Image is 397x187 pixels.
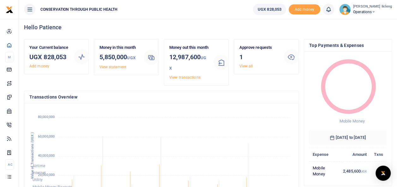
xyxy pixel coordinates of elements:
li: Ac [5,159,14,170]
tspan: 20,000,000 [38,173,55,177]
h4: Top Payments & Expenses [309,42,387,49]
th: Txns [370,148,387,161]
a: View statement [99,65,126,69]
small: UGX [361,170,367,173]
span: UGX 828,053 [258,6,281,13]
li: Wallet ballance [250,4,289,15]
img: logo-small [6,6,13,14]
span: Mobile Money [339,119,364,123]
h3: UGX 828,053 [29,52,69,62]
li: M [5,52,14,62]
span: Add money [289,4,320,15]
img: profile-user [339,4,351,15]
a: View transactions [169,75,201,80]
a: UGX 828,053 [253,4,286,15]
tspan: 40,000,000 [38,154,55,158]
text: Value of Transactions (UGX ) [30,132,34,179]
h3: 5,850,000 [99,52,139,63]
h6: [DATE] to [DATE] [309,130,387,145]
small: [PERSON_NAME] Ikileng [353,4,392,9]
p: Money in this month [99,44,139,51]
p: Money out this month [169,44,209,51]
tspan: 60,000,000 [38,134,55,139]
td: Mobile Money [309,161,340,181]
p: Approve requests [239,44,279,51]
li: Toup your wallet [289,4,320,15]
td: 3 [370,161,387,181]
span: CONSERVATION THROUGH PUBLIC HEALTH [38,7,120,12]
a: logo-small logo-large logo-large [6,7,13,12]
span: Utility [33,178,43,182]
div: Open Intercom Messenger [376,166,391,181]
th: Expense [309,148,340,161]
h3: 1 [239,52,279,62]
span: Airtime [33,164,45,168]
span: Internet [33,171,46,175]
small: UGX [169,55,206,71]
a: Add money [289,7,320,11]
a: View all [239,64,253,68]
tspan: 80,000,000 [38,115,55,119]
h3: 12,987,600 [169,52,209,73]
th: Amount [340,148,370,161]
a: profile-user [PERSON_NAME] Ikileng Operations [339,4,392,15]
h4: Transactions Overview [29,93,293,100]
td: 2,485,600 [340,161,370,181]
h4: Hello Patience [24,24,392,31]
span: Operations [353,9,392,15]
a: Add money [29,64,49,68]
p: Your Current balance [29,44,69,51]
small: UGX [127,55,135,60]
